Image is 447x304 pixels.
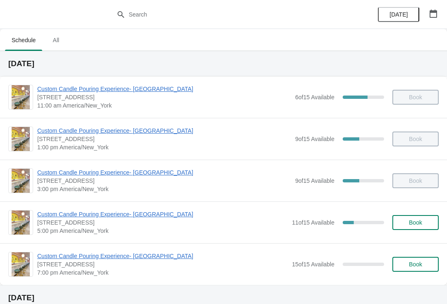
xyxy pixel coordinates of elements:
span: 5:00 pm America/New_York [37,227,288,235]
img: Custom Candle Pouring Experience- Delray Beach | 415 East Atlantic Avenue, Delray Beach, FL, USA ... [12,169,30,193]
span: 1:00 pm America/New_York [37,143,291,151]
span: 11 of 15 Available [292,219,334,226]
h2: [DATE] [8,60,439,68]
button: Book [392,257,439,272]
span: Schedule [5,33,42,48]
span: 9 of 15 Available [295,136,334,142]
span: 11:00 am America/New_York [37,101,291,110]
span: 3:00 pm America/New_York [37,185,291,193]
img: Custom Candle Pouring Experience- Delray Beach | 415 East Atlantic Avenue, Delray Beach, FL, USA ... [12,85,30,109]
span: [STREET_ADDRESS] [37,260,288,268]
span: [STREET_ADDRESS] [37,218,288,227]
span: 7:00 pm America/New_York [37,268,288,277]
span: 9 of 15 Available [295,177,334,184]
input: Search [128,7,335,22]
span: [STREET_ADDRESS] [37,177,291,185]
span: 6 of 15 Available [295,94,334,101]
span: 15 of 15 Available [292,261,334,268]
span: [DATE] [389,11,408,18]
span: Custom Candle Pouring Experience- [GEOGRAPHIC_DATA] [37,127,291,135]
span: Custom Candle Pouring Experience- [GEOGRAPHIC_DATA] [37,85,291,93]
span: Custom Candle Pouring Experience- [GEOGRAPHIC_DATA] [37,252,288,260]
button: Book [392,215,439,230]
span: Custom Candle Pouring Experience- [GEOGRAPHIC_DATA] [37,210,288,218]
button: [DATE] [378,7,419,22]
span: All [46,33,66,48]
span: Book [409,261,422,268]
span: [STREET_ADDRESS] [37,93,291,101]
img: Custom Candle Pouring Experience- Delray Beach | 415 East Atlantic Avenue, Delray Beach, FL, USA ... [12,211,30,235]
span: Custom Candle Pouring Experience- [GEOGRAPHIC_DATA] [37,168,291,177]
h2: [DATE] [8,294,439,302]
span: [STREET_ADDRESS] [37,135,291,143]
img: Custom Candle Pouring Experience- Delray Beach | 415 East Atlantic Avenue, Delray Beach, FL, USA ... [12,127,30,151]
img: Custom Candle Pouring Experience- Delray Beach | 415 East Atlantic Avenue, Delray Beach, FL, USA ... [12,252,30,276]
span: Book [409,219,422,226]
